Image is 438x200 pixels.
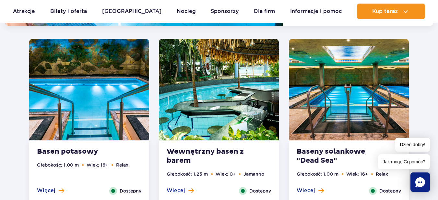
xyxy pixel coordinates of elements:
button: Więcej [297,187,324,194]
li: Relax [116,161,128,169]
img: Potassium Pool [29,39,149,140]
li: Wiek: 16+ [87,161,108,169]
li: Wiek: 0+ [216,171,236,178]
li: Wiek: 16+ [346,171,368,178]
span: Jak mogę Ci pomóc? [378,154,430,169]
span: Więcej [297,187,315,194]
strong: Basen potasowy [37,147,115,156]
a: [GEOGRAPHIC_DATA] [102,4,161,19]
a: Nocleg [177,4,196,19]
li: Jamango [243,171,264,178]
strong: Wewnętrzny basen z barem [167,147,245,165]
li: Głębokość: 1,25 m [167,171,208,178]
a: Bilety i oferta [50,4,87,19]
span: Dostępny [379,187,401,194]
a: Atrakcje [13,4,35,19]
span: Więcej [37,187,55,194]
span: Dostępny [120,187,141,194]
span: Dzień dobry! [395,138,430,152]
img: Pool with bar [159,39,279,140]
li: Głębokość: 1,00 m [297,171,338,178]
button: Więcej [167,187,194,194]
span: Więcej [167,187,185,194]
a: Sponsorzy [211,4,239,19]
span: Kup teraz [372,8,398,14]
button: Kup teraz [357,4,425,19]
a: Informacje i pomoc [290,4,342,19]
button: Więcej [37,187,64,194]
img: Baseny solankowe [289,39,409,140]
li: Relax [376,171,388,178]
a: Dla firm [254,4,275,19]
div: Chat [410,172,430,192]
li: Głębokość: 1,00 m [37,161,79,169]
strong: Baseny solankowe "Dead Sea" [297,147,375,165]
span: Dostępny [249,187,271,194]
